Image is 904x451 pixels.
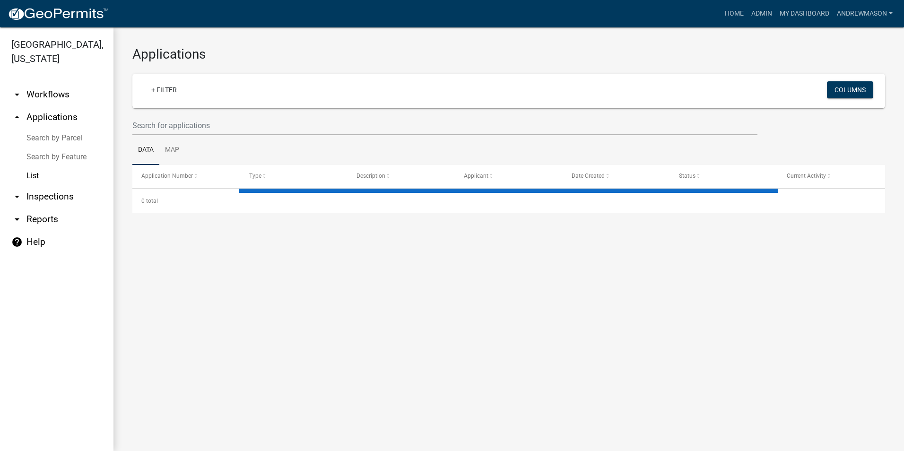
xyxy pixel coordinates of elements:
[11,112,23,123] i: arrow_drop_up
[721,5,748,23] a: Home
[249,173,261,179] span: Type
[455,165,562,188] datatable-header-cell: Applicant
[11,214,23,225] i: arrow_drop_down
[144,81,184,98] a: + Filter
[159,135,185,165] a: Map
[356,173,385,179] span: Description
[132,135,159,165] a: Data
[141,173,193,179] span: Application Number
[11,191,23,202] i: arrow_drop_down
[132,46,885,62] h3: Applications
[11,236,23,248] i: help
[132,189,885,213] div: 0 total
[572,173,605,179] span: Date Created
[748,5,776,23] a: Admin
[563,165,670,188] datatable-header-cell: Date Created
[11,89,23,100] i: arrow_drop_down
[778,165,885,188] datatable-header-cell: Current Activity
[464,173,488,179] span: Applicant
[240,165,347,188] datatable-header-cell: Type
[833,5,896,23] a: AndrewMason
[348,165,455,188] datatable-header-cell: Description
[679,173,695,179] span: Status
[787,173,826,179] span: Current Activity
[827,81,873,98] button: Columns
[776,5,833,23] a: My Dashboard
[670,165,777,188] datatable-header-cell: Status
[132,116,757,135] input: Search for applications
[132,165,240,188] datatable-header-cell: Application Number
